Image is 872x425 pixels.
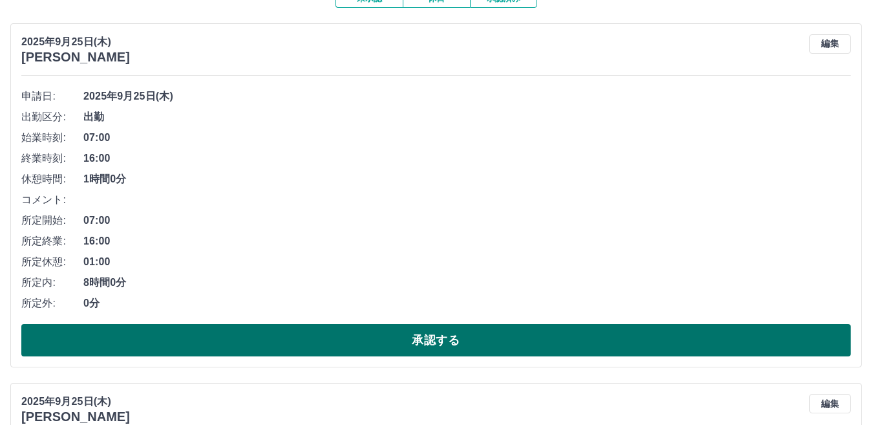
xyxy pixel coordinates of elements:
h3: [PERSON_NAME] [21,409,130,424]
span: 所定外: [21,296,83,311]
button: 編集 [809,394,851,413]
span: 出勤 [83,109,851,125]
span: コメント: [21,192,83,208]
span: 始業時刻: [21,130,83,146]
span: 終業時刻: [21,151,83,166]
span: 休憩時間: [21,171,83,187]
span: 所定終業: [21,234,83,249]
span: 1時間0分 [83,171,851,187]
p: 2025年9月25日(木) [21,394,130,409]
p: 2025年9月25日(木) [21,34,130,50]
span: 所定内: [21,275,83,290]
span: 16:00 [83,234,851,249]
span: 所定開始: [21,213,83,228]
span: 8時間0分 [83,275,851,290]
h3: [PERSON_NAME] [21,50,130,65]
button: 編集 [809,34,851,54]
span: 07:00 [83,213,851,228]
span: 16:00 [83,151,851,166]
span: 07:00 [83,130,851,146]
span: 0分 [83,296,851,311]
span: 01:00 [83,254,851,270]
button: 承認する [21,324,851,356]
span: 所定休憩: [21,254,83,270]
span: 申請日: [21,89,83,104]
span: 出勤区分: [21,109,83,125]
span: 2025年9月25日(木) [83,89,851,104]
